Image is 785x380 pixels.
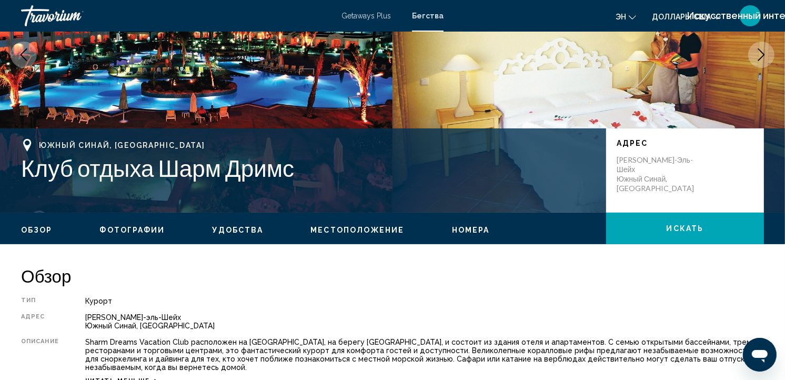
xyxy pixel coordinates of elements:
button: Обзор [21,225,53,235]
button: Изменить валюту [652,9,721,24]
button: Искать [606,213,764,244]
span: Доллары США [652,13,711,21]
iframe: Кнопка запуска окна обмена сообщениями [743,338,777,372]
button: Фотографии [100,225,165,235]
span: Местоположение [310,226,404,234]
a: Травориум [21,5,331,26]
span: Обзор [21,226,53,234]
button: Пользовательское меню [737,5,764,27]
h2: Обзор [21,265,764,286]
span: Номера [452,226,490,234]
div: [PERSON_NAME]-эль-Шейх Южный Синай, [GEOGRAPHIC_DATA] [85,313,764,330]
span: Искать [667,225,704,233]
button: Местоположение [310,225,404,235]
h1: Клуб отдыха Шарм Дримс [21,154,596,182]
a: Getaways Plus [341,12,391,20]
button: Номера [452,225,490,235]
a: Бегства [412,12,444,20]
button: Следующее изображение [748,42,774,68]
button: Изменение языка [616,9,636,24]
div: Sharm Dreams Vacation Club расположен на [GEOGRAPHIC_DATA], на берегу [GEOGRAPHIC_DATA], и состои... [85,338,764,372]
span: Фотографии [100,226,165,234]
div: Тип [21,297,59,305]
span: эн [616,13,626,21]
span: Удобства [213,226,264,234]
p: [PERSON_NAME]-эль-Шейх Южный Синай, [GEOGRAPHIC_DATA] [617,155,701,193]
div: Курорт [85,297,764,305]
div: Адрес [21,313,59,330]
div: Описание [21,338,59,372]
span: Южный Синай, [GEOGRAPHIC_DATA] [39,141,205,149]
button: Удобства [213,225,264,235]
p: Адрес [617,139,753,147]
button: Предыдущее изображение [11,42,37,68]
